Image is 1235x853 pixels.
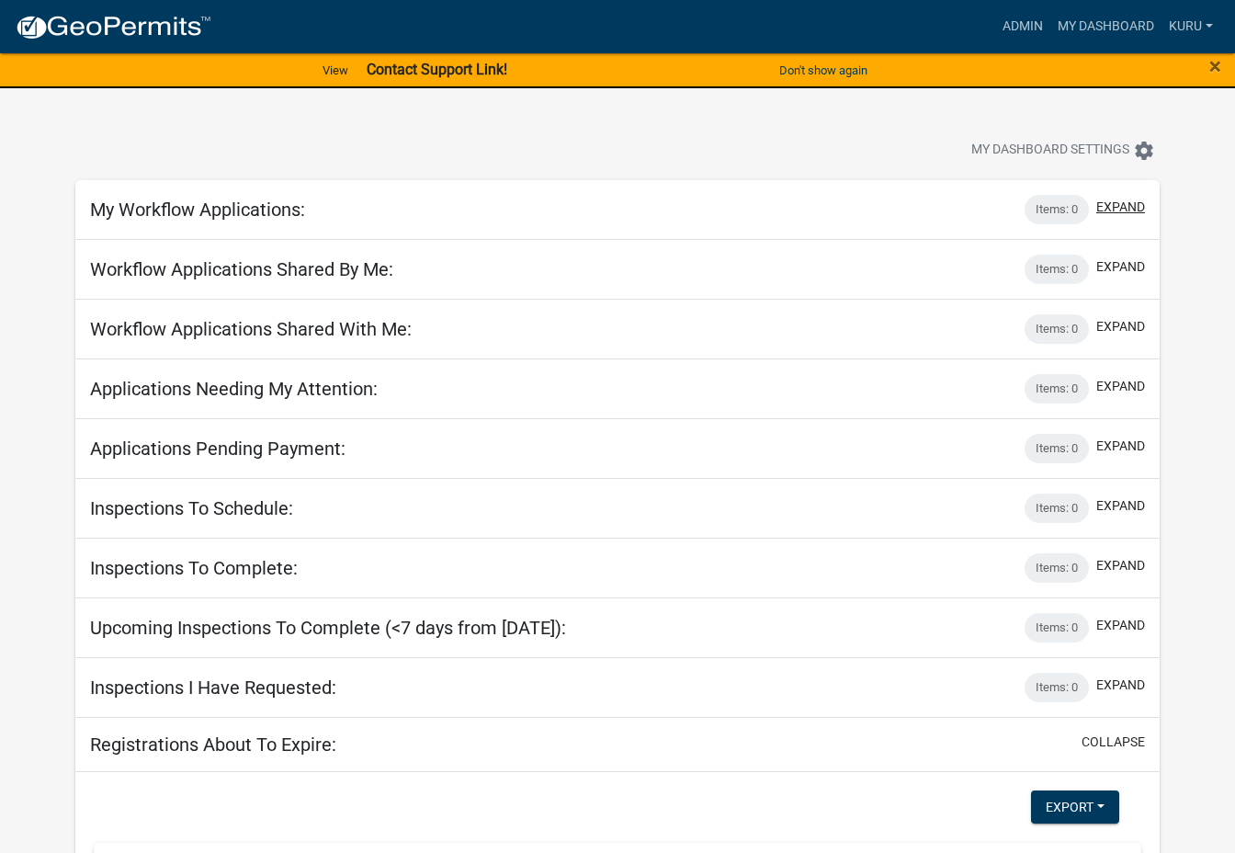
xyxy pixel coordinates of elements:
div: Items: 0 [1025,195,1089,224]
h5: Inspections To Complete: [90,557,298,579]
button: Close [1209,55,1221,77]
div: Items: 0 [1025,255,1089,284]
button: expand [1096,377,1145,396]
span: My Dashboard Settings [971,140,1129,162]
h5: My Workflow Applications: [90,199,305,221]
button: expand [1096,616,1145,635]
div: Items: 0 [1025,374,1089,404]
h5: Registrations About To Expire: [90,734,336,756]
button: expand [1096,198,1145,217]
i: settings [1133,140,1155,162]
div: Items: 0 [1025,673,1089,702]
button: expand [1096,257,1145,277]
div: Items: 0 [1025,553,1089,583]
h5: Upcoming Inspections To Complete (<7 days from [DATE]): [90,617,566,639]
strong: Contact Support Link! [367,61,507,78]
div: Items: 0 [1025,613,1089,643]
h5: Applications Pending Payment: [90,438,346,460]
h5: Applications Needing My Attention: [90,378,378,400]
h5: Inspections I Have Requested: [90,677,336,699]
button: Export [1031,790,1119,824]
div: Items: 0 [1025,434,1089,463]
button: expand [1096,496,1145,516]
button: My Dashboard Settingssettings [957,132,1170,168]
h5: Workflow Applications Shared With Me: [90,318,412,340]
h5: Workflow Applications Shared By Me: [90,258,393,280]
button: expand [1096,317,1145,336]
div: Items: 0 [1025,494,1089,523]
button: Don't show again [772,55,875,85]
h5: Inspections To Schedule: [90,497,293,519]
span: × [1209,53,1221,79]
button: expand [1096,676,1145,695]
button: collapse [1082,733,1145,752]
a: Kuru [1161,9,1220,44]
button: expand [1096,437,1145,456]
button: expand [1096,556,1145,575]
a: My Dashboard [1050,9,1161,44]
a: View [315,55,356,85]
a: Admin [995,9,1050,44]
div: Items: 0 [1025,314,1089,344]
